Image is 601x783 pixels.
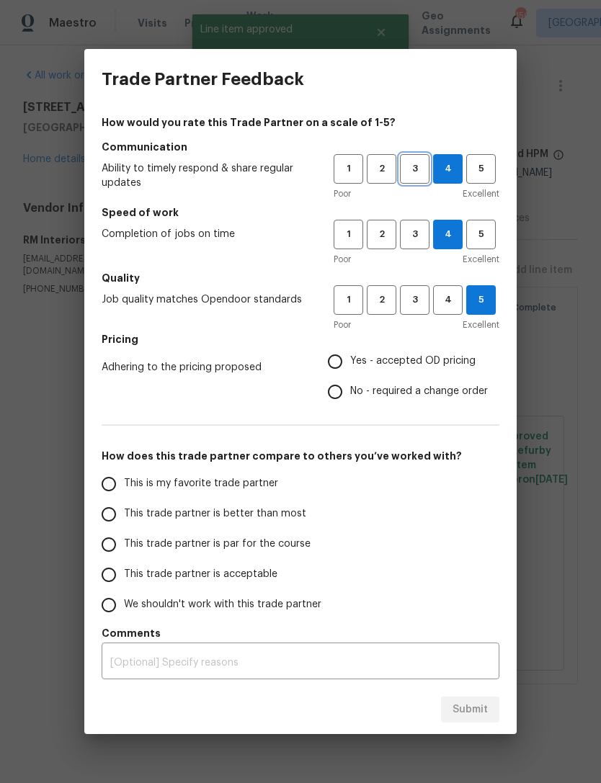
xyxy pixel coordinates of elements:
span: We shouldn't work with this trade partner [124,597,321,612]
span: 5 [468,226,494,243]
button: 1 [334,154,363,184]
button: 4 [433,154,463,184]
span: Adhering to the pricing proposed [102,360,305,375]
span: Poor [334,318,351,332]
span: Completion of jobs on time [102,227,311,241]
button: 2 [367,285,396,315]
span: This trade partner is par for the course [124,537,311,552]
span: 2 [368,226,395,243]
span: 4 [434,226,462,243]
span: Excellent [463,252,499,267]
div: Pricing [328,346,499,407]
span: This is my favorite trade partner [124,476,278,491]
span: 4 [434,161,462,177]
h5: Quality [102,271,499,285]
span: 1 [335,226,362,243]
span: Poor [334,187,351,201]
span: 3 [401,226,428,243]
span: Ability to timely respond & share regular updates [102,161,311,190]
button: 1 [334,285,363,315]
h5: How does this trade partner compare to others you’ve worked with? [102,449,499,463]
button: 5 [466,285,496,315]
span: Yes - accepted OD pricing [350,354,476,369]
h3: Trade Partner Feedback [102,69,304,89]
span: 3 [401,161,428,177]
span: 3 [401,292,428,308]
span: 5 [468,161,494,177]
span: 1 [335,161,362,177]
span: 2 [368,292,395,308]
button: 4 [433,285,463,315]
button: 5 [466,154,496,184]
button: 1 [334,220,363,249]
button: 5 [466,220,496,249]
span: Job quality matches Opendoor standards [102,292,311,307]
button: 3 [400,285,429,315]
span: Excellent [463,318,499,332]
span: 2 [368,161,395,177]
span: 1 [335,292,362,308]
span: Excellent [463,187,499,201]
button: 3 [400,154,429,184]
button: 3 [400,220,429,249]
span: Poor [334,252,351,267]
span: 5 [467,292,495,308]
span: No - required a change order [350,384,488,399]
h4: How would you rate this Trade Partner on a scale of 1-5? [102,115,499,130]
h5: Communication [102,140,499,154]
span: This trade partner is acceptable [124,567,277,582]
button: 2 [367,154,396,184]
h5: Pricing [102,332,499,346]
h5: Comments [102,626,499,640]
button: 4 [433,220,463,249]
span: 4 [435,292,461,308]
div: How does this trade partner compare to others you’ve worked with? [102,469,499,620]
span: This trade partner is better than most [124,506,306,522]
button: 2 [367,220,396,249]
h5: Speed of work [102,205,499,220]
